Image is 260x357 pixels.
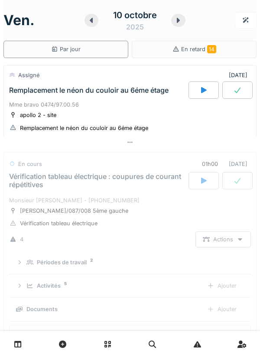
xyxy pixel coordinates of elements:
[9,101,251,109] div: Mme bravo 0474/97.00.56
[207,45,216,53] span: 14
[51,45,81,53] div: Par jour
[37,282,61,290] div: Activités
[200,301,244,317] div: Ajouter
[20,235,23,243] div: 4
[20,207,128,215] div: [PERSON_NAME]/087/008 5ème gauche
[195,156,251,172] div: [DATE]
[200,278,244,294] div: Ajouter
[20,111,56,119] div: apollo 2 - site
[18,71,39,79] div: Assigné
[13,301,247,317] summary: DocumentsAjouter
[37,258,87,266] div: Périodes de travail
[9,196,251,204] div: Monsieur [PERSON_NAME] - [PHONE_NUMBER]
[18,160,42,168] div: En cours
[26,305,58,313] div: Documents
[9,172,187,189] div: Vérification tableau électrique : coupures de courant répétitives
[113,9,157,22] div: 10 octobre
[13,278,247,294] summary: Activités5Ajouter
[20,124,148,132] div: Remplacement le néon du couloir au 6éme étage
[229,71,251,79] div: [DATE]
[20,219,97,227] div: Vérification tableau électrique
[181,46,216,52] span: En retard
[201,329,249,345] div: Modifier
[202,160,218,168] div: 01h00
[126,22,144,32] div: 2025
[9,86,169,94] div: Remplacement le néon du couloir au 6éme étage
[3,12,35,29] h1: ven.
[195,231,251,247] div: Actions
[13,254,247,270] summary: Périodes de travail2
